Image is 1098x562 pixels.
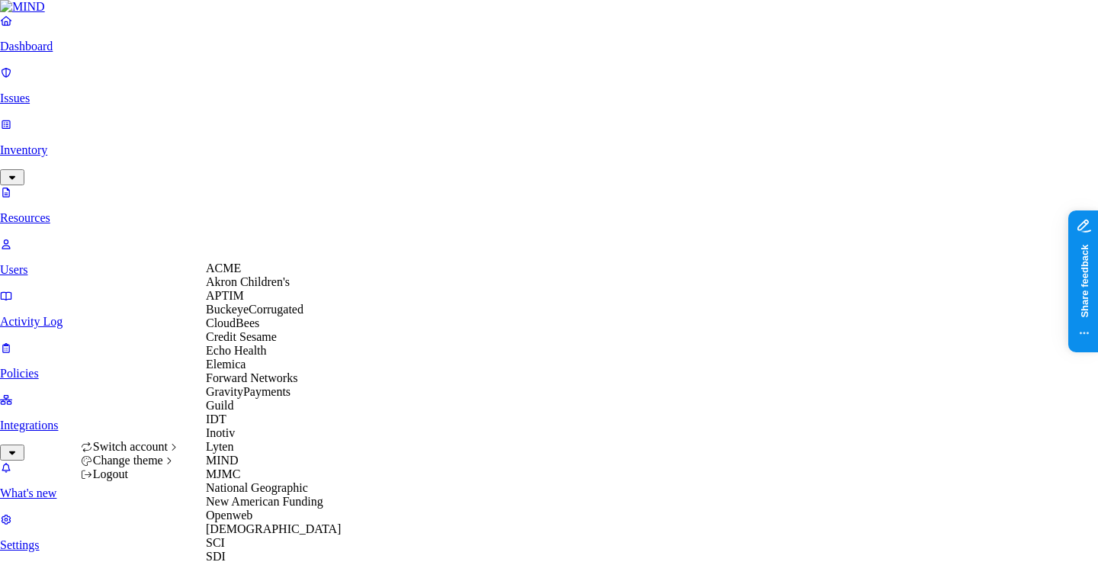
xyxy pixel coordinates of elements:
span: GravityPayments [206,385,291,398]
span: [DEMOGRAPHIC_DATA] [206,522,341,535]
span: Inotiv [206,426,235,439]
span: IDT [206,413,226,426]
span: APTIM [206,289,244,302]
span: Change theme [93,454,163,467]
span: New American Funding [206,495,323,508]
span: Akron Children's [206,275,290,288]
span: Switch account [93,440,168,453]
span: Lyten [206,440,233,453]
span: CloudBees [206,316,259,329]
span: National Geographic [206,481,308,494]
span: Echo Health [206,344,267,357]
div: Logout [81,467,181,481]
span: Openweb [206,509,252,522]
span: MJMC [206,467,240,480]
span: Forward Networks [206,371,297,384]
span: BuckeyeCorrugated [206,303,303,316]
span: Elemica [206,358,246,371]
span: SCI [206,536,225,549]
span: Guild [206,399,233,412]
span: MIND [206,454,239,467]
span: Credit Sesame [206,330,277,343]
span: ACME [206,262,241,275]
